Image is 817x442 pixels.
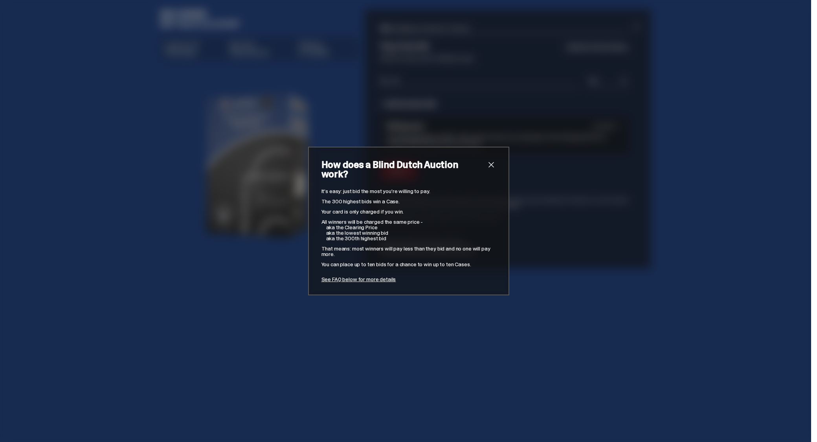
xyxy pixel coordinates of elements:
[326,229,388,236] span: aka the lowest winning bid
[326,224,378,231] span: aka the Clearing Price
[321,209,496,214] p: Your card is only charged if you win.
[321,219,496,225] p: All winners will be charged the same price -
[321,199,496,204] p: The 300 highest bids win a Case.
[321,246,496,257] p: That means: most winners will pay less than they bid and no one will pay more.
[321,160,487,179] h2: How does a Blind Dutch Auction work?
[326,235,387,242] span: aka the 300th highest bid
[321,262,496,267] p: You can place up to ten bids for a chance to win up to ten Cases.
[321,188,496,194] p: It’s easy: just bid the most you’re willing to pay.
[487,160,496,169] button: close
[321,276,396,283] a: See FAQ below for more details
